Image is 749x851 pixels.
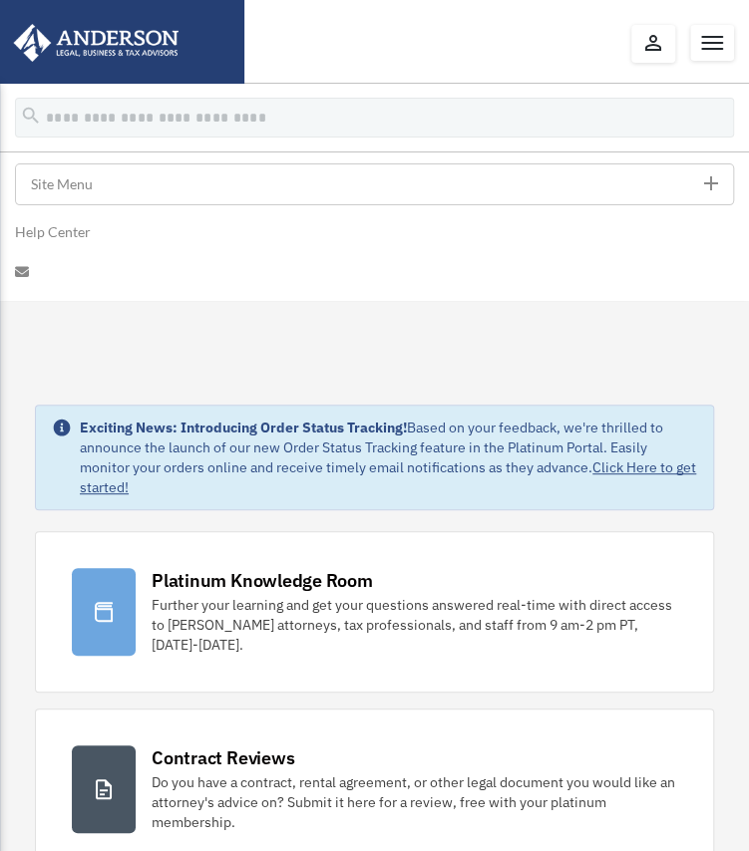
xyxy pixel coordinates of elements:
[80,418,697,497] div: Based on your feedback, we're thrilled to announce the launch of our new Order Status Tracking fe...
[80,458,696,496] a: Click Here to get started!
[152,745,294,770] div: Contract Reviews
[152,595,677,655] div: Further your learning and get your questions answered real-time with direct access to [PERSON_NAM...
[152,772,677,832] div: Do you have a contract, rental agreement, or other legal document you would like an attorney's ad...
[631,25,675,63] a: perm_identity
[641,31,665,55] i: perm_identity
[20,105,42,127] i: search
[80,419,407,436] strong: Exciting News: Introducing Order Status Tracking!
[699,171,723,195] i: add
[152,568,373,593] div: Platinum Knowledge Room
[35,531,714,693] a: Platinum Knowledge Room Further your learning and get your questions answered real-time with dire...
[15,163,734,205] a: Site Menuadd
